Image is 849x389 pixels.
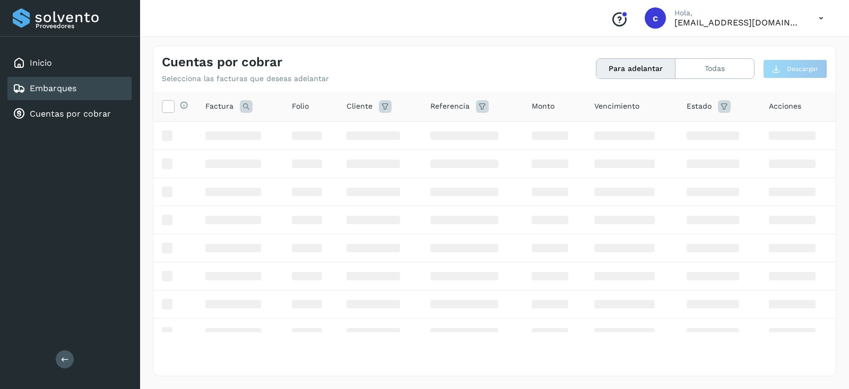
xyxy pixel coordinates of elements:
a: Embarques [30,83,76,93]
span: Folio [292,101,309,112]
h4: Cuentas por cobrar [162,55,282,70]
a: Inicio [30,58,52,68]
button: Para adelantar [596,59,675,78]
div: Inicio [7,51,132,75]
span: Acciones [769,101,801,112]
button: Todas [675,59,754,78]
p: Selecciona las facturas que deseas adelantar [162,74,329,83]
p: cuentasespeciales8_met@castores.com.mx [674,17,802,28]
p: Proveedores [36,22,127,30]
span: Descargar [787,64,818,74]
span: Estado [687,101,712,112]
p: Hola, [674,8,802,17]
button: Descargar [763,59,827,78]
div: Cuentas por cobrar [7,102,132,126]
span: Monto [532,101,555,112]
span: Referencia [430,101,470,112]
div: Embarques [7,77,132,100]
span: Vencimiento [594,101,639,112]
span: Cliente [346,101,372,112]
a: Cuentas por cobrar [30,109,111,119]
span: Factura [205,101,233,112]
